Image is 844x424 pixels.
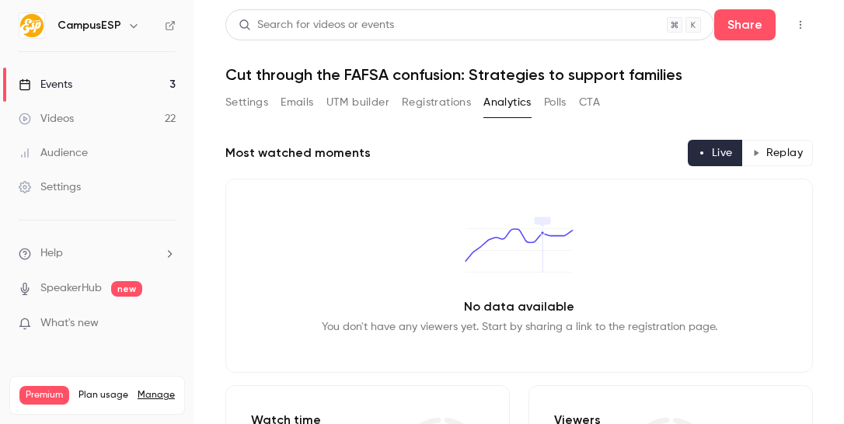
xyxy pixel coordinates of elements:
span: Plan usage [78,389,128,401]
button: Share [714,9,776,40]
div: Events [19,77,72,92]
span: new [111,281,142,297]
li: help-dropdown-opener [19,245,176,262]
span: Help [40,245,63,262]
button: Settings [225,90,268,115]
div: Search for videos or events [239,17,394,33]
h1: Cut through the FAFSA confusion: Strategies to support families [225,65,813,84]
span: Premium [19,386,69,405]
div: Settings [19,179,81,195]
img: CampusESP [19,13,44,38]
button: UTM builder [326,90,389,115]
button: Live [688,140,743,166]
a: SpeakerHub [40,280,102,297]
div: Audience [19,145,88,161]
span: What's new [40,315,99,332]
h6: CampusESP [58,18,121,33]
p: No data available [464,297,574,316]
div: Videos [19,111,74,127]
button: Emails [281,90,313,115]
button: Replay [742,140,813,166]
button: Polls [544,90,567,115]
button: CTA [579,90,600,115]
p: You don't have any viewers yet. Start by sharing a link to the registration page. [322,319,717,335]
h2: Most watched moments [225,144,371,162]
button: Registrations [402,90,471,115]
a: Manage [138,389,175,401]
button: Analytics [483,90,532,115]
